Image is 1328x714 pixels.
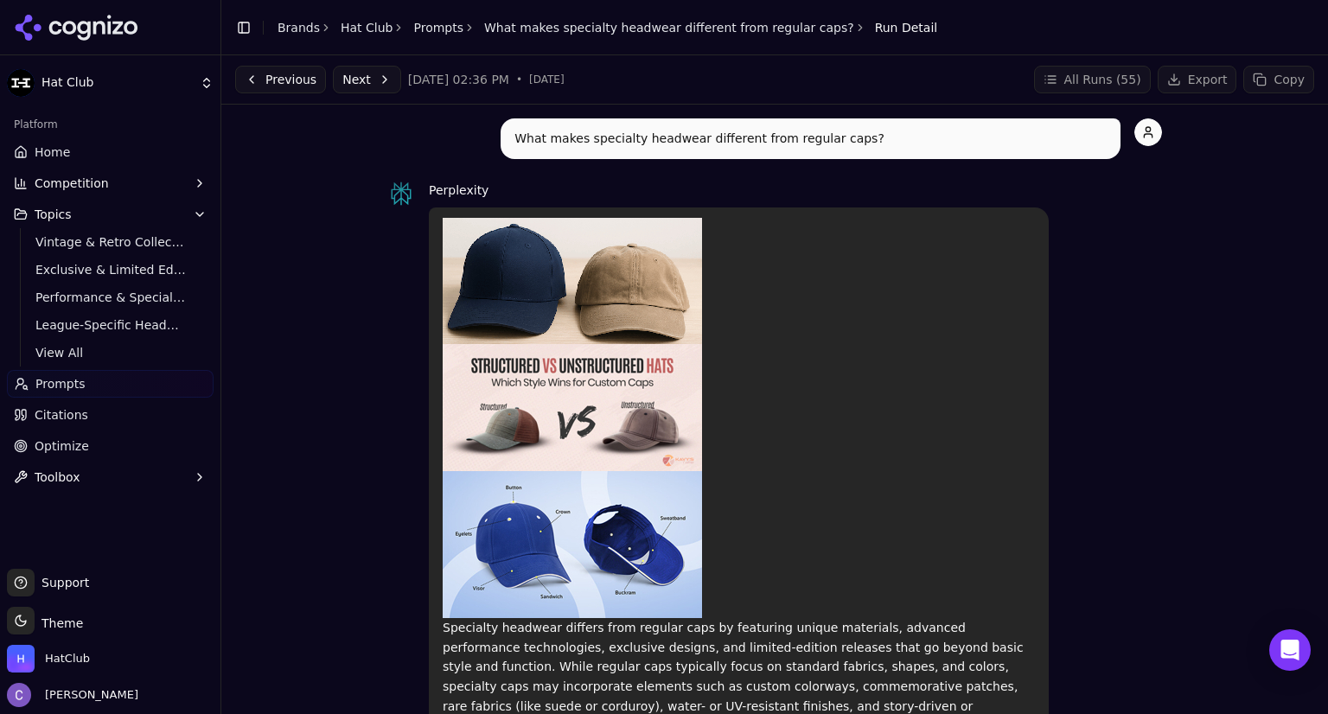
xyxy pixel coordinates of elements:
p: What makes specialty headwear different from regular caps? [514,129,1107,149]
a: Prompts [413,19,463,36]
div: Open Intercom Messenger [1269,629,1311,671]
span: Competition [35,175,109,192]
img: HatClub [7,645,35,673]
div: Platform [7,111,214,138]
a: What makes specialty headwear different from regular caps? [484,19,854,36]
button: Next [333,66,401,93]
a: Prompts [7,370,214,398]
button: All Runs (55) [1034,66,1151,93]
button: Export [1158,66,1237,93]
span: Performance & Specialty Headwear [35,289,186,306]
span: Run Detail [875,19,938,36]
a: Citations [7,401,214,429]
img: Structured Versus Unstructured Hats [443,218,702,344]
span: Support [35,574,89,591]
span: Home [35,143,70,161]
span: • [516,73,522,86]
span: Theme [35,616,83,630]
button: Open user button [7,683,138,707]
span: Prompts [35,375,86,392]
span: Optimize [35,437,89,455]
span: Citations [35,406,88,424]
img: CapBargain Blog I Cap Styles & Cap Types I Cap Terminologies ... [443,471,702,618]
a: Hat Club [341,19,393,36]
img: Chris Hayes [7,683,31,707]
span: [PERSON_NAME] [38,687,138,703]
a: Exclusive & Limited Edition Releases [29,258,193,282]
a: View All [29,341,193,365]
a: Performance & Specialty Headwear [29,285,193,309]
button: Previous [235,66,326,93]
a: League-Specific Headwear [29,313,193,337]
nav: breadcrumb [278,19,937,36]
span: Topics [35,206,72,223]
a: Optimize [7,432,214,460]
button: Open organization switcher [7,645,90,673]
span: Perplexity [429,183,488,197]
button: Copy [1243,66,1314,93]
button: Topics [7,201,214,228]
button: Toolbox [7,463,214,491]
a: Home [7,138,214,166]
img: Structured vs Unstructured Hats: Which Style Wins for Custom ... [443,344,702,471]
button: Competition [7,169,214,197]
span: [DATE] [529,73,565,86]
span: View All [35,344,186,361]
span: Hat Club [41,75,193,91]
a: Vintage & Retro Collections [29,230,193,254]
img: Hat Club [7,69,35,97]
span: Toolbox [35,469,80,486]
a: Brands [278,21,320,35]
span: HatClub [45,651,90,666]
span: Exclusive & Limited Edition Releases [35,261,186,278]
span: [DATE] 02:36 PM [408,71,509,88]
span: Vintage & Retro Collections [35,233,186,251]
span: League-Specific Headwear [35,316,186,334]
